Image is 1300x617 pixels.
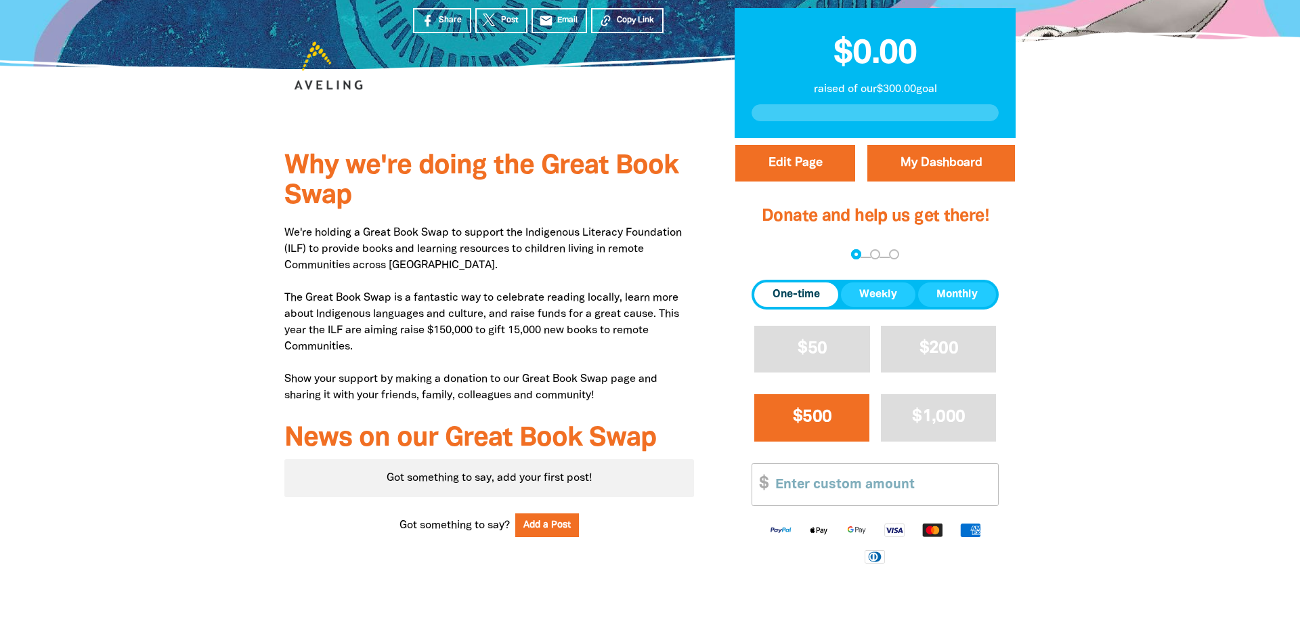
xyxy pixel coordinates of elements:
[793,409,831,425] span: $500
[833,39,917,70] span: $0.00
[799,522,837,538] img: Apple Pay logo
[515,513,579,537] button: Add a Post
[798,341,827,356] span: $50
[735,145,855,182] button: Edit Page
[284,154,678,209] span: Why we're doing the Great Book Swap
[856,549,894,564] img: Diners Club logo
[918,282,996,307] button: Monthly
[557,14,578,26] span: Email
[284,225,694,404] p: We're holding a Great Book Swap to support the Indigenous Literacy Foundation (ILF) to provide bo...
[867,145,1015,182] a: My Dashboard
[773,286,820,303] span: One-time
[752,464,768,505] span: $
[501,14,518,26] span: Post
[752,280,999,310] div: Donation frequency
[761,522,799,538] img: Paypal logo
[413,8,471,33] a: Share
[399,517,510,534] span: Got something to say?
[919,341,957,356] span: $200
[859,286,897,303] span: Weekly
[912,409,965,425] span: $1,000
[284,459,694,497] div: Paginated content
[475,8,527,33] a: Post
[284,459,694,497] div: Got something to say, add your first post!
[880,394,996,441] button: $1,000
[617,14,654,26] span: Copy Link
[951,522,989,538] img: American Express logo
[913,522,951,538] img: Mastercard logo
[837,522,875,538] img: Google Pay logo
[439,14,462,26] span: Share
[539,14,553,28] i: email
[532,8,587,33] a: emailEmail
[880,326,996,373] button: $200
[762,209,989,224] span: Donate and help us get there!
[936,286,978,303] span: Monthly
[754,326,870,373] button: $50
[841,282,915,307] button: Weekly
[754,394,870,441] button: $500
[889,249,899,259] button: Navigate to step 3 of 3 to enter your payment details
[752,81,999,98] p: raised of our $300.00 goal
[284,424,694,454] h3: News on our Great Book Swap
[870,249,880,259] button: Navigate to step 2 of 3 to enter your details
[754,282,838,307] button: One-time
[591,8,664,33] button: Copy Link
[752,511,999,574] div: Available payment methods
[766,464,998,505] input: Enter custom amount
[851,249,861,259] button: Navigate to step 1 of 3 to enter your donation amount
[875,522,913,538] img: Visa logo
